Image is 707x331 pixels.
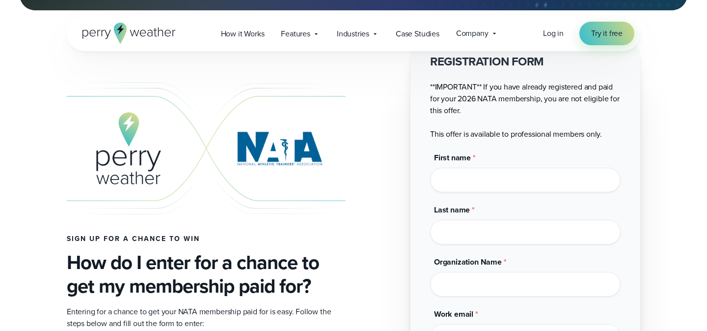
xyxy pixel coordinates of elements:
[591,28,623,39] span: Try it free
[67,251,346,298] h3: How do I enter for a chance to get my membership paid for?
[281,28,310,40] span: Features
[434,152,471,163] span: First name
[67,306,346,330] p: Entering for a chance to get your NATA membership paid for is easy. Follow the steps below and fi...
[430,54,621,140] div: **IMPORTANT** If you have already registered and paid for your 2026 NATA membership, you are not ...
[434,204,470,215] span: Last name
[387,24,448,44] a: Case Studies
[434,308,473,320] span: Work email
[221,28,265,40] span: How it Works
[67,235,346,243] h4: Sign up for a chance to win
[456,28,489,39] span: Company
[430,53,544,70] strong: REGISTRATION FORM
[337,28,369,40] span: Industries
[396,28,439,40] span: Case Studies
[579,22,634,45] a: Try it free
[543,28,564,39] a: Log in
[213,24,273,44] a: How it Works
[434,256,502,268] span: Organization Name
